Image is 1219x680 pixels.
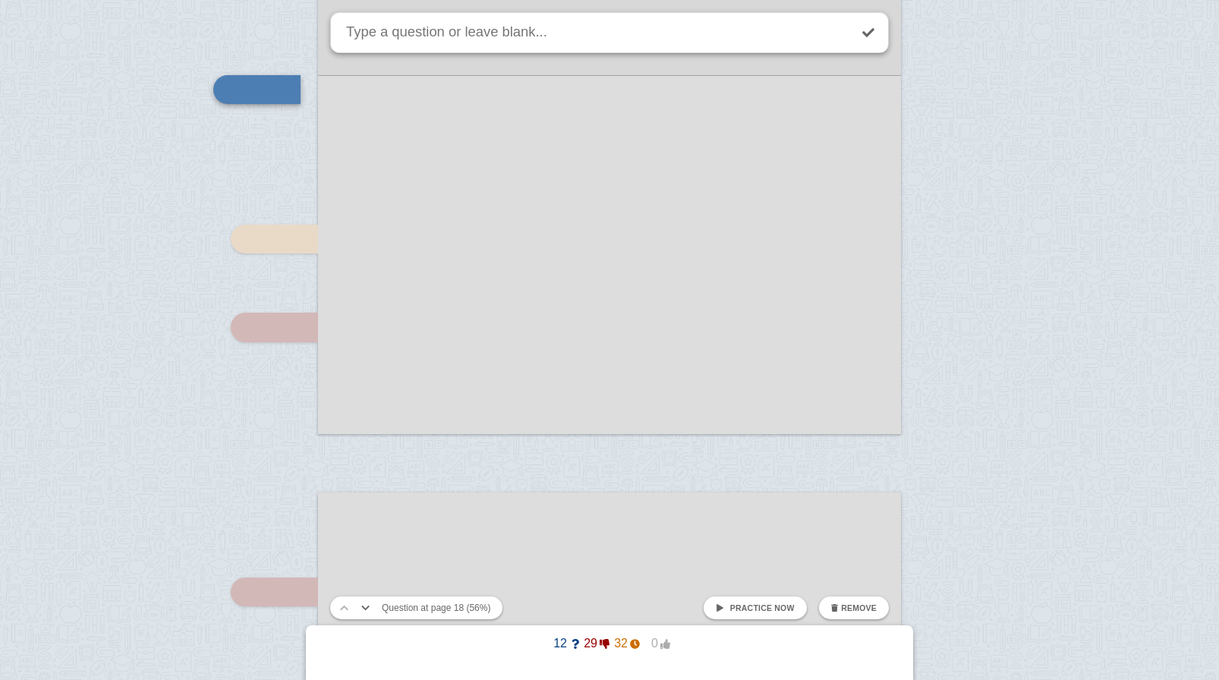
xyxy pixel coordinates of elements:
[819,597,889,619] button: Remove
[841,603,877,612] span: Remove
[609,637,640,650] span: 32
[549,637,579,650] span: 12
[376,597,496,619] button: Question at page 18 (56%)
[579,637,609,650] span: 29
[640,637,670,650] span: 0
[537,631,682,656] button: 1229320
[704,597,806,619] a: Practice now
[730,603,795,612] span: Practice now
